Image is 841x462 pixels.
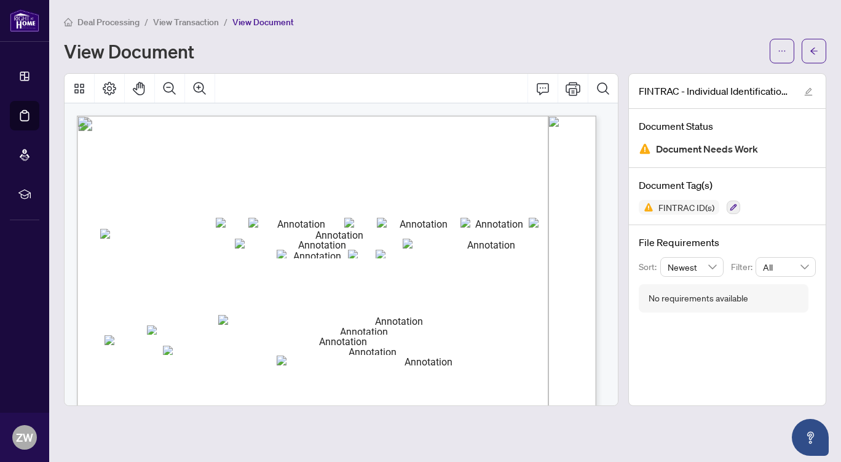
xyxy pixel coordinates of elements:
span: ZW [16,429,33,446]
img: logo [10,9,39,32]
img: Document Status [639,143,651,155]
span: edit [804,87,813,96]
span: View Transaction [153,17,219,28]
span: Document Needs Work [656,141,758,157]
li: / [224,15,227,29]
img: Status Icon [639,200,653,215]
h1: View Document [64,41,194,61]
h4: Document Tag(s) [639,178,816,193]
p: Filter: [731,260,756,274]
p: Sort: [639,260,660,274]
span: FINTRAC - Individual Identification Information Record 13.pdf [639,84,792,98]
span: All [763,258,808,276]
span: View Document [232,17,294,28]
h4: File Requirements [639,235,816,250]
span: home [64,18,73,26]
span: arrow-left [810,47,818,55]
span: Deal Processing [77,17,140,28]
button: Open asap [792,419,829,456]
span: FINTRAC ID(s) [653,203,719,212]
span: Newest [668,258,717,276]
li: / [144,15,148,29]
h4: Document Status [639,119,816,133]
span: ellipsis [778,47,786,55]
div: No requirements available [649,292,748,305]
